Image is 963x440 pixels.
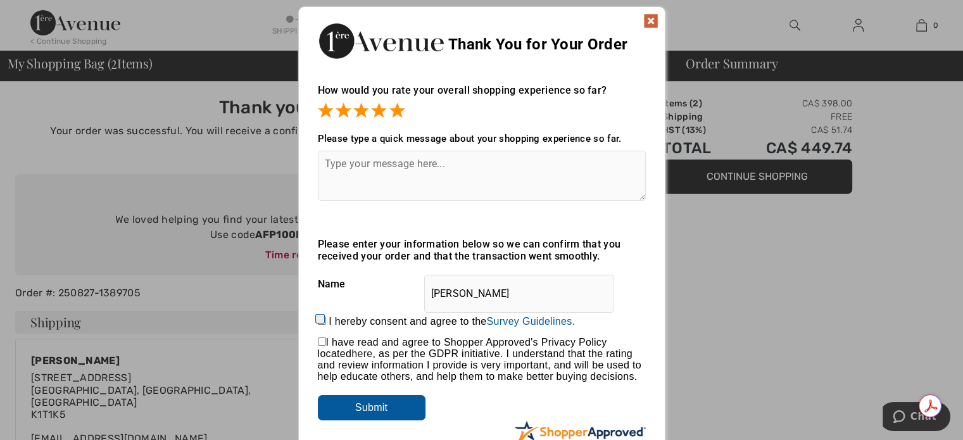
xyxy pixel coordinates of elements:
[318,395,425,420] input: Submit
[318,72,646,120] div: How would you rate your overall shopping experience so far?
[318,133,646,144] div: Please type a quick message about your shopping experience so far.
[318,20,444,62] img: Thank You for Your Order
[28,9,54,20] span: Chat
[329,316,575,327] label: I hereby consent and agree to the
[318,268,646,300] div: Name
[318,238,646,262] div: Please enter your information below so we can confirm that you received your order and that the t...
[351,348,372,359] a: here
[643,13,658,28] img: x
[486,316,575,327] a: Survey Guidelines.
[448,35,627,53] span: Thank You for Your Order
[318,337,641,382] span: I have read and agree to Shopper Approved's Privacy Policy located , as per the GDPR initiative. ...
